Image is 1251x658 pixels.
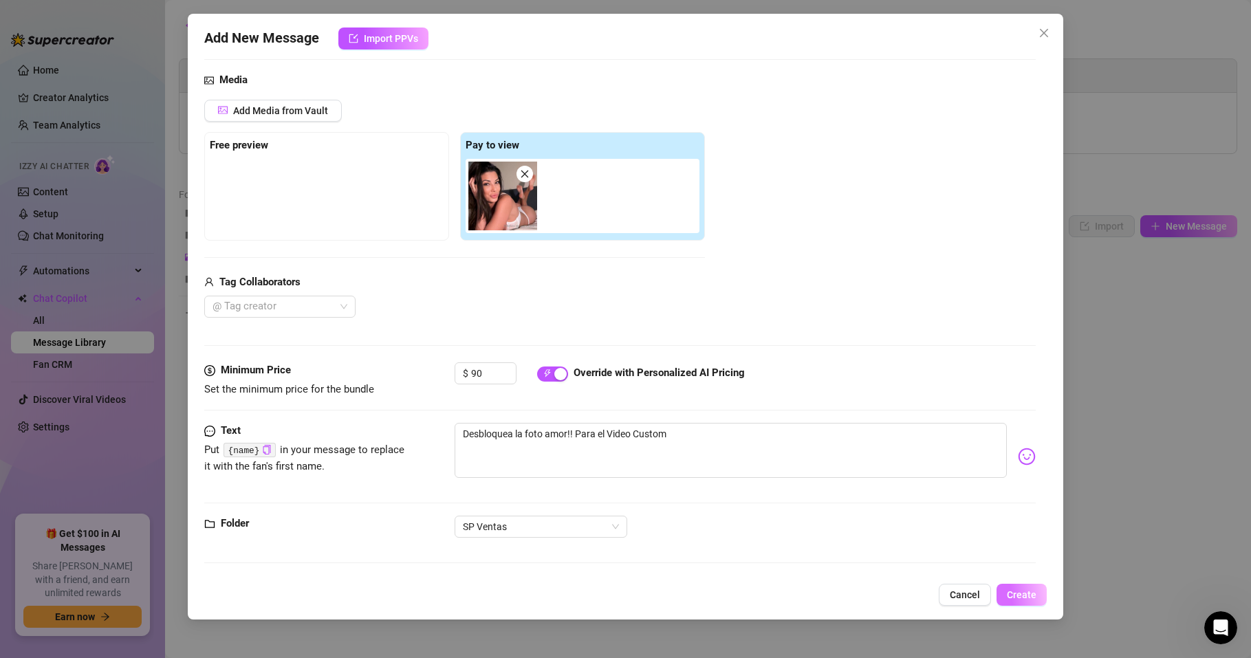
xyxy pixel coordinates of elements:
[1038,28,1049,39] span: close
[939,584,991,606] button: Cancel
[997,584,1047,606] button: Create
[262,445,271,454] span: copy
[520,169,530,179] span: close
[221,364,291,376] strong: Minimum Price
[262,445,271,455] button: Click to Copy
[204,28,319,50] span: Add New Message
[204,516,215,532] span: folder
[221,424,241,437] strong: Text
[950,589,980,600] span: Cancel
[204,72,214,89] span: picture
[1033,22,1055,44] button: Close
[204,443,405,472] span: Put in your message to replace it with the fan's first name.
[1033,28,1055,39] span: Close
[463,516,619,537] span: SP Ventas
[204,100,342,122] button: Add Media from Vault
[210,139,268,151] strong: Free preview
[233,105,328,116] span: Add Media from Vault
[218,105,228,115] span: picture
[455,423,1007,478] textarea: Desbloquea la foto amor!! Para el Video Custom
[219,74,248,86] strong: Media
[364,33,418,44] span: Import PPVs
[204,362,215,379] span: dollar
[1018,448,1036,465] img: svg%3e
[221,517,249,529] strong: Folder
[219,276,301,288] strong: Tag Collaborators
[204,423,215,439] span: message
[349,34,358,43] span: import
[574,366,745,379] strong: Override with Personalized AI Pricing
[1007,589,1036,600] span: Create
[224,443,275,457] code: {name}
[1204,611,1237,644] iframe: Intercom live chat
[204,274,214,291] span: user
[468,162,537,230] img: media
[204,383,374,395] span: Set the minimum price for the bundle
[338,28,428,50] button: Import PPVs
[466,139,519,151] strong: Pay to view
